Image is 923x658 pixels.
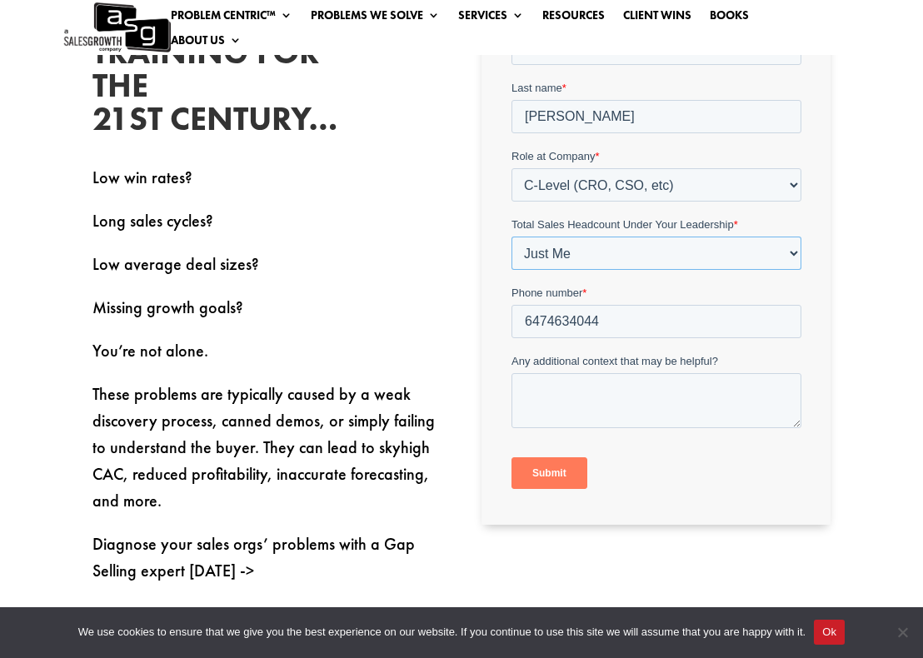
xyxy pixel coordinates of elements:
h2: SALES TRAINING FOR THE 21ST CENTURY… [92,2,342,144]
span: Low average deal sizes? [92,253,259,275]
a: Resources [542,9,605,27]
button: Ok [814,620,845,645]
span: Long sales cycles? [92,210,213,232]
span: No [894,624,911,641]
span: These problems are typically caused by a weak discovery process, canned demos, or simply failing ... [92,383,435,511]
span: You’re not alone. [92,340,208,361]
a: Services [458,9,524,27]
a: Client Wins [623,9,691,27]
span: Low win rates? [92,167,192,188]
span: We use cookies to ensure that we give you the best experience on our website. If you continue to ... [78,624,806,641]
a: About Us [171,34,242,52]
span: Diagnose your sales orgs’ problems with a Gap Selling expert [DATE] -> [92,533,415,581]
a: Books [710,9,749,27]
a: Problems We Solve [311,9,440,27]
a: Problem Centric™ [171,9,292,27]
span: Missing growth goals? [92,297,243,318]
